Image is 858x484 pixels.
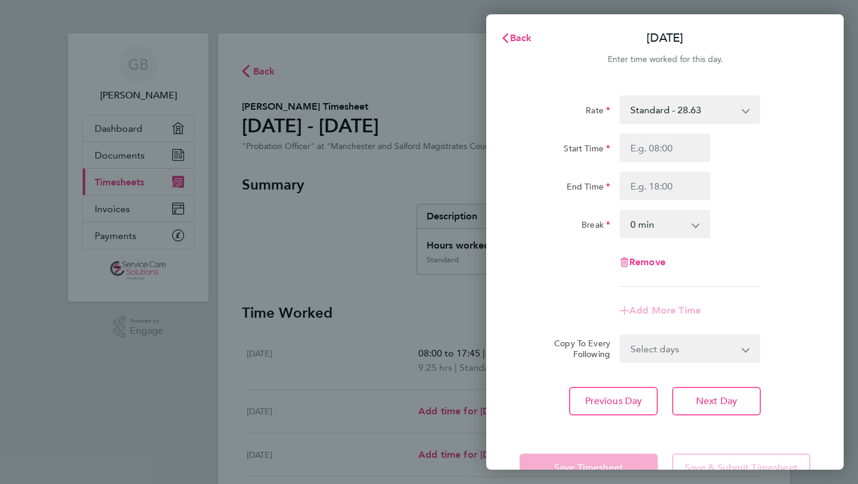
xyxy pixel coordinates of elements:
p: [DATE] [646,30,683,46]
span: Remove [629,256,666,268]
label: Start Time [564,143,610,157]
input: E.g. 08:00 [620,134,710,162]
button: Remove [620,257,666,267]
label: Rate [586,105,610,119]
span: Next Day [696,395,737,407]
label: Copy To Every Following [545,338,610,359]
button: Back [489,26,544,50]
span: Back [510,32,532,44]
label: Break [582,219,610,234]
button: Next Day [672,387,761,415]
span: Previous Day [585,395,642,407]
div: Enter time worked for this day. [486,52,844,67]
button: Previous Day [569,387,658,415]
input: E.g. 18:00 [620,172,710,200]
label: End Time [567,181,610,196]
